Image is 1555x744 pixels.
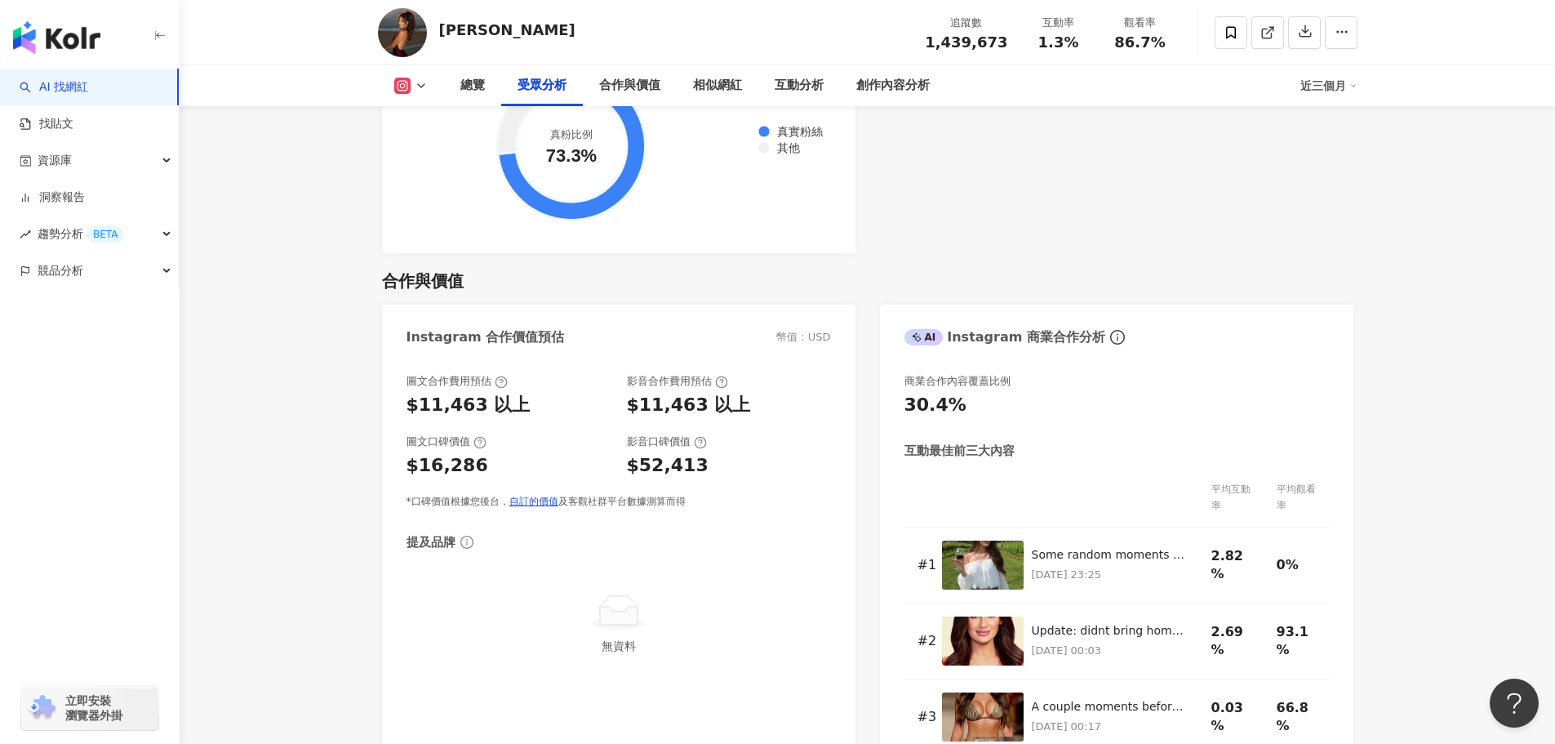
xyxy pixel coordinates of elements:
[627,393,751,418] div: $11,463 以上
[765,141,800,154] span: 其他
[26,695,58,721] img: chrome extension
[627,434,707,449] div: 影音口碑價值
[1032,718,1185,736] p: [DATE] 00:17
[1109,15,1171,31] div: 觀看率
[38,252,83,289] span: 競品分析
[1211,481,1251,514] div: 平均互動率
[904,393,966,418] div: 30.4%
[407,328,565,346] div: Instagram 合作價值預估
[1490,679,1539,728] iframe: Help Scout Beacon - Open
[942,541,1024,590] img: Some random moments and outfits that made me happy recently 💕 All outfits + makeup are 🔗 in my ltk
[439,20,575,40] div: [PERSON_NAME]
[904,329,944,345] div: AI
[378,8,427,57] img: KOL Avatar
[1032,623,1185,639] div: Update: didnt bring home a win this year but I'm so grateful for all the love and the people who ...
[627,374,728,389] div: 影音合作費用預估
[942,693,1024,742] img: A couple moments before the show. Thank you @lulifamaswimwear 🩷
[458,533,476,551] span: info-circle
[1032,566,1185,584] p: [DATE] 23:25
[1032,642,1185,660] p: [DATE] 00:03
[1277,556,1316,574] div: 0%
[20,79,88,96] a: searchAI 找網紅
[407,393,531,418] div: $11,463 以上
[693,76,742,96] div: 相似網紅
[518,76,566,96] div: 受眾分析
[21,686,158,730] a: chrome extension立即安裝 瀏覽器外掛
[1300,73,1357,99] div: 近三個月
[856,76,930,96] div: 創作內容分析
[942,617,1024,666] img: Update: didnt bring home a win this year but I'm so grateful for all the love and the people who ...
[1038,34,1079,51] span: 1.3%
[20,116,73,132] a: 找貼文
[599,76,660,96] div: 合作與價值
[775,76,824,96] div: 互動分析
[765,125,823,138] span: 真實粉絲
[1211,547,1251,584] div: 2.82%
[460,76,485,96] div: 總覽
[1277,623,1316,660] div: 93.1%
[925,33,1007,51] span: 1,439,673
[407,434,486,449] div: 圖文口碑價值
[65,693,122,723] span: 立即安裝 瀏覽器外掛
[627,453,709,479] div: $52,413
[1277,481,1316,514] div: 平均觀看率
[1032,547,1185,564] div: Some random moments and outfits that made me happy recently 💕 All outfits + makeup are 🔗 in my ltk
[87,226,124,243] div: BETA
[382,270,464,292] div: 合作與價值
[904,374,1011,389] div: 商業合作內容覆蓋比例
[407,374,508,389] div: 圖文合作費用預估
[407,453,488,479] div: $16,286
[38,142,72,179] span: 資源庫
[413,637,824,655] div: 無資料
[904,443,1015,460] div: 互動最佳前三大內容
[1032,699,1185,715] div: A couple moments before the show. Thank you @lulifamaswimwear 🩷
[1108,327,1127,347] span: info-circle
[925,15,1007,31] div: 追蹤數
[407,534,455,551] div: 提及品牌
[20,189,85,206] a: 洞察報告
[38,216,124,252] span: 趨勢分析
[904,328,1105,346] div: Instagram 商業合作分析
[1277,699,1316,736] div: 66.8%
[1211,623,1251,660] div: 2.69%
[407,495,831,509] div: *口碑價值根據您後台， 及客觀社群平台數據測算而得
[20,229,31,240] span: rise
[776,330,831,345] div: 幣值：USD
[1028,15,1090,31] div: 互動率
[1211,699,1251,736] div: 0.03%
[13,21,100,54] img: logo
[1114,34,1165,51] span: 86.7%
[509,496,558,507] a: 自訂的價值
